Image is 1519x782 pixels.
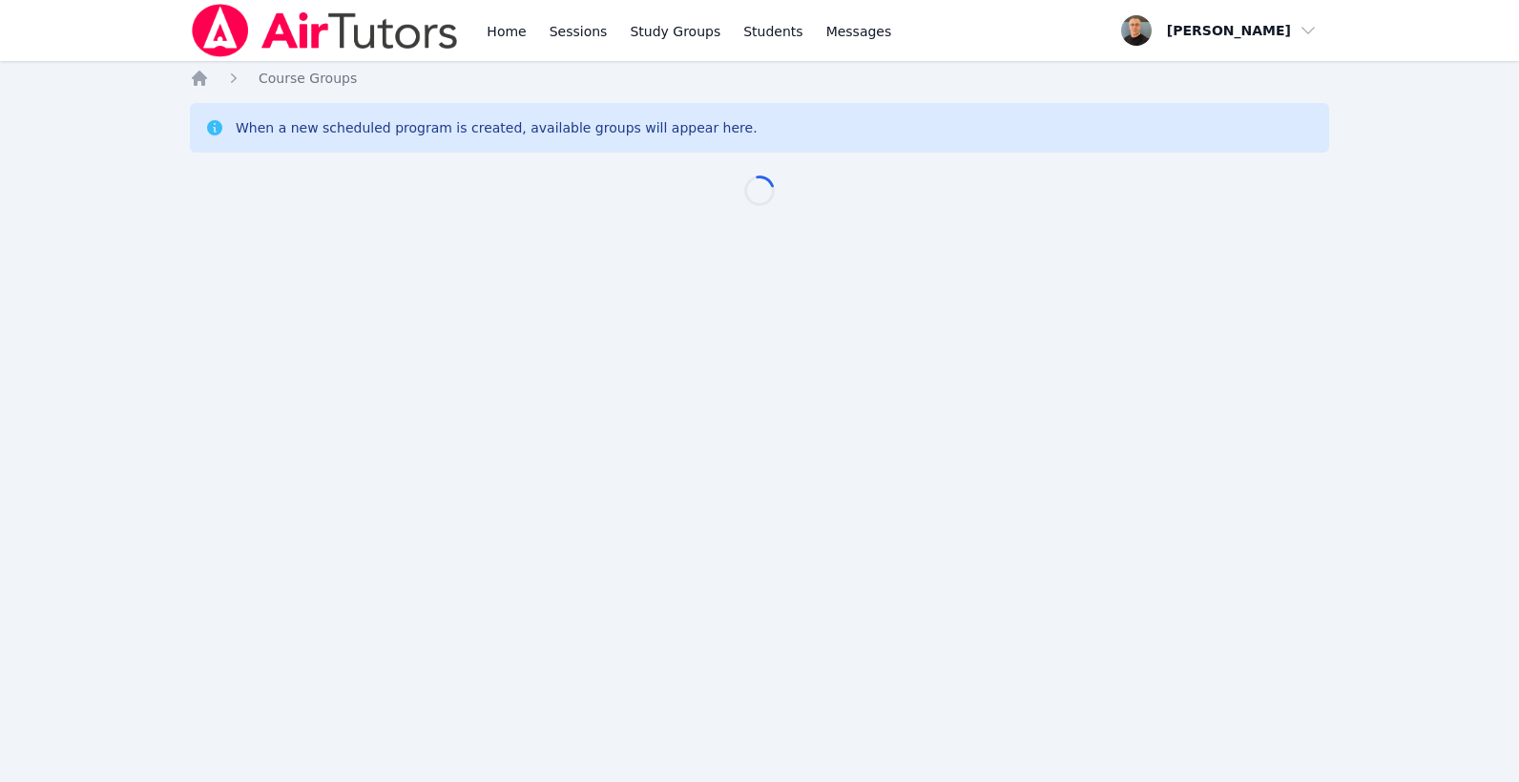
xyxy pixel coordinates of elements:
nav: Breadcrumb [190,69,1329,88]
a: Course Groups [259,69,357,88]
div: When a new scheduled program is created, available groups will appear here. [236,118,758,137]
span: Messages [826,22,892,41]
span: Course Groups [259,71,357,86]
img: Air Tutors [190,4,460,57]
